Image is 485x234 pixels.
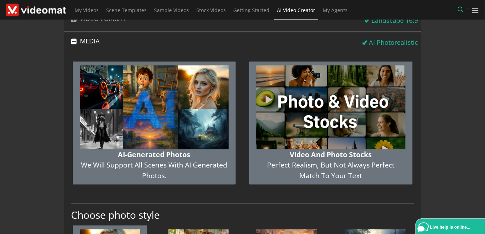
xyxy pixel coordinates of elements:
span: Stock Videos [196,7,226,14]
button: MEDIA [64,32,360,50]
h3: Choose photo style [71,209,414,221]
span: AI Video Creator [277,7,315,14]
div: AI Photorealistic [369,38,418,47]
span: Scene Templates [106,7,147,14]
button: Video and Photo StocksPerfect Realism, but not always perfect match to your text [249,62,413,185]
span: My Videos [75,7,99,14]
a: Live help is online... [418,220,485,234]
strong: AI-generated photos [118,150,190,159]
div: Landscape 16:9 [372,16,418,25]
span: My Agents [323,7,348,14]
span: Getting Started [233,7,269,14]
span: Live help is online... [430,225,470,230]
strong: Video and Photo Stocks [290,150,372,159]
button: AI-generated photosWe will support all scenes with AI generated photos. [73,62,236,185]
img: Theme-Logo [6,4,66,17]
span: Sample Videos [154,7,189,14]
